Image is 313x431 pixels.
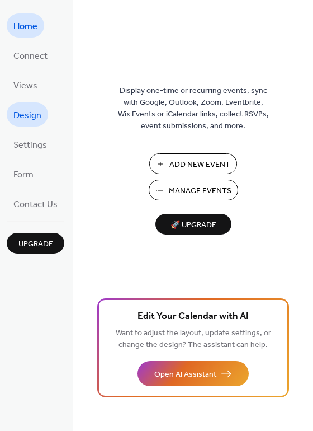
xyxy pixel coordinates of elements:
a: Form [7,162,40,186]
span: Design [13,107,41,124]
span: Display one-time or recurring events, sync with Google, Outlook, Zoom, Eventbrite, Wix Events or ... [118,85,269,132]
span: Home [13,18,37,35]
span: Open AI Assistant [154,369,216,381]
button: Manage Events [149,180,238,200]
a: Connect [7,43,54,67]
a: Views [7,73,44,97]
span: Manage Events [169,185,231,197]
span: Edit Your Calendar with AI [137,309,249,325]
span: Connect [13,48,48,65]
a: Design [7,102,48,127]
span: Views [13,77,37,95]
span: Settings [13,137,47,154]
span: 🚀 Upgrade [162,218,225,233]
span: Want to adjust the layout, update settings, or change the design? The assistant can help. [116,326,271,353]
span: Upgrade [18,238,53,250]
button: Add New Event [149,153,237,174]
button: Upgrade [7,233,64,254]
a: Home [7,13,44,38]
button: Open AI Assistant [137,361,249,386]
span: Contact Us [13,196,58,213]
button: 🚀 Upgrade [155,214,231,235]
span: Add New Event [169,159,230,171]
a: Contact Us [7,191,64,215]
span: Form [13,166,34,184]
a: Settings [7,132,54,156]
